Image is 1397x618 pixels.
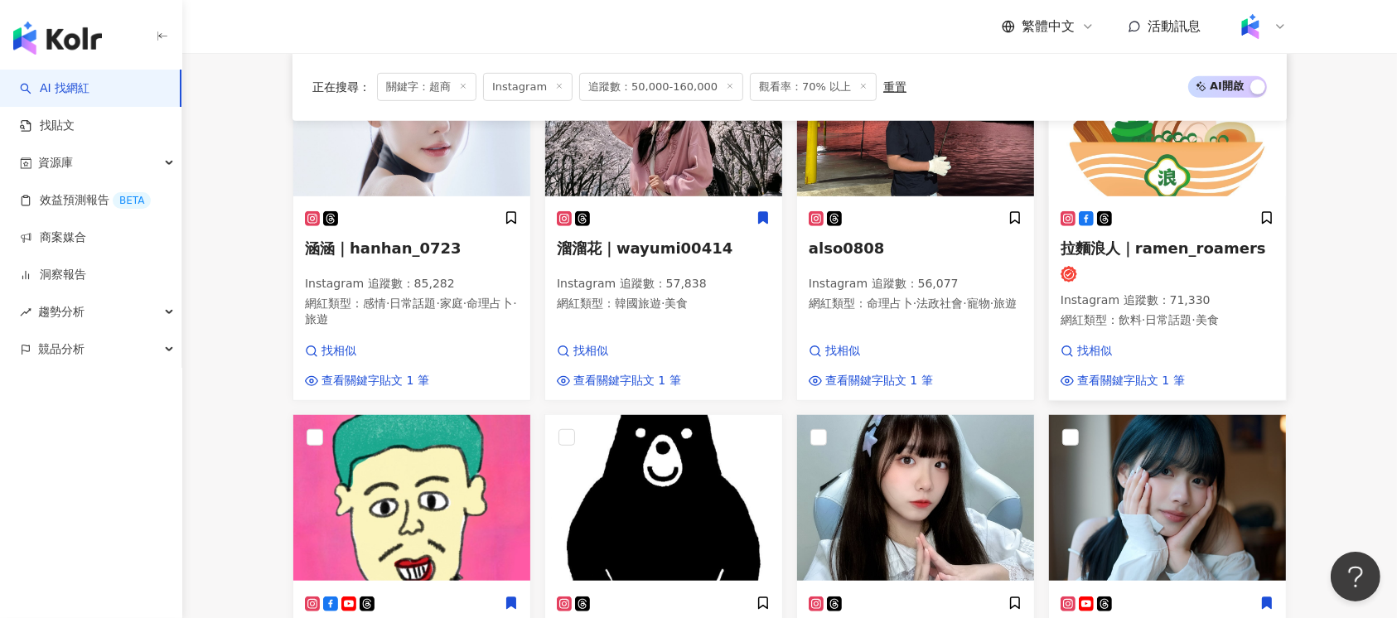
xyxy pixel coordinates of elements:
[557,296,771,312] p: 網紅類型 ：
[573,343,608,360] span: 找相似
[321,343,356,360] span: 找相似
[1192,313,1195,326] span: ·
[990,297,993,310] span: ·
[386,297,389,310] span: ·
[20,267,86,283] a: 洞察報告
[557,373,681,389] a: 查看關鍵字貼文 1 筆
[545,415,782,581] img: KOL Avatar
[436,297,439,310] span: ·
[867,297,913,310] span: 命理占卜
[321,373,429,389] span: 查看關鍵字貼文 1 筆
[38,144,73,181] span: 資源庫
[665,297,688,310] span: 美食
[825,343,860,360] span: 找相似
[305,343,429,360] a: 找相似
[1235,11,1266,42] img: Kolr%20app%20icon%20%281%29.png
[20,192,151,209] a: 效益預測報告BETA
[796,30,1035,401] a: KOL Avataralso0808Instagram 追蹤數：56,077網紅類型：命理占卜·法政社會·寵物·旅遊找相似查看關鍵字貼文 1 筆
[1022,17,1075,36] span: 繁體中文
[809,373,933,389] a: 查看關鍵字貼文 1 筆
[1048,30,1287,401] a: KOL Avatar拉麵浪人｜ramen_roamersInstagram 追蹤數：71,330網紅類型：飲料·日常話題·美食找相似查看關鍵字貼文 1 筆
[557,239,732,257] span: 溜溜花｜wayumi00414
[809,343,933,360] a: 找相似
[825,373,933,389] span: 查看關鍵字貼文 1 筆
[305,276,519,292] p: Instagram 追蹤數 ： 85,282
[389,297,436,310] span: 日常話題
[809,239,885,257] span: also0808
[1061,239,1266,257] span: 拉麵浪人｜ramen_roamers
[750,73,877,101] span: 觀看率：70% 以上
[20,80,89,97] a: searchAI 找網紅
[20,229,86,246] a: 商案媒合
[483,73,573,101] span: Instagram
[466,297,513,310] span: 命理占卜
[797,415,1034,581] img: KOL Avatar
[1148,18,1201,34] span: 活動訊息
[305,296,519,328] p: 網紅類型 ：
[883,80,906,94] div: 重置
[809,296,1022,312] p: 網紅類型 ：
[38,331,85,368] span: 競品分析
[1077,343,1112,360] span: 找相似
[615,297,661,310] span: 韓國旅遊
[20,118,75,134] a: 找貼文
[993,297,1017,310] span: 旅遊
[363,297,386,310] span: 感情
[1061,373,1185,389] a: 查看關鍵字貼文 1 筆
[1049,415,1286,581] img: KOL Avatar
[377,73,476,101] span: 關鍵字：超商
[661,297,665,310] span: ·
[463,297,466,310] span: ·
[557,343,681,360] a: 找相似
[305,312,328,326] span: 旅遊
[544,30,783,401] a: KOL Avatar溜溜花｜wayumi00414Instagram 追蹤數：57,838網紅類型：韓國旅遊·美食找相似查看關鍵字貼文 1 筆
[20,307,31,318] span: rise
[916,297,963,310] span: 法政社會
[1145,313,1192,326] span: 日常話題
[305,239,462,257] span: 涵涵｜hanhan_0723
[1142,313,1145,326] span: ·
[1119,313,1142,326] span: 飲料
[1331,552,1380,601] iframe: Help Scout Beacon - Open
[1061,312,1274,329] p: 網紅類型 ：
[573,373,681,389] span: 查看關鍵字貼文 1 筆
[38,293,85,331] span: 趨勢分析
[579,73,743,101] span: 追蹤數：50,000-160,000
[13,22,102,55] img: logo
[312,80,370,94] span: 正在搜尋 ：
[809,276,1022,292] p: Instagram 追蹤數 ： 56,077
[513,297,516,310] span: ·
[292,30,531,401] a: KOL Avatar涵涵｜hanhan_0723Instagram 追蹤數：85,282網紅類型：感情·日常話題·家庭·命理占卜·旅遊找相似查看關鍵字貼文 1 筆
[1196,313,1219,326] span: 美食
[963,297,966,310] span: ·
[293,415,530,581] img: KOL Avatar
[1061,343,1185,360] a: 找相似
[913,297,916,310] span: ·
[557,276,771,292] p: Instagram 追蹤數 ： 57,838
[1077,373,1185,389] span: 查看關鍵字貼文 1 筆
[305,373,429,389] a: 查看關鍵字貼文 1 筆
[967,297,990,310] span: 寵物
[1061,292,1274,309] p: Instagram 追蹤數 ： 71,330
[440,297,463,310] span: 家庭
